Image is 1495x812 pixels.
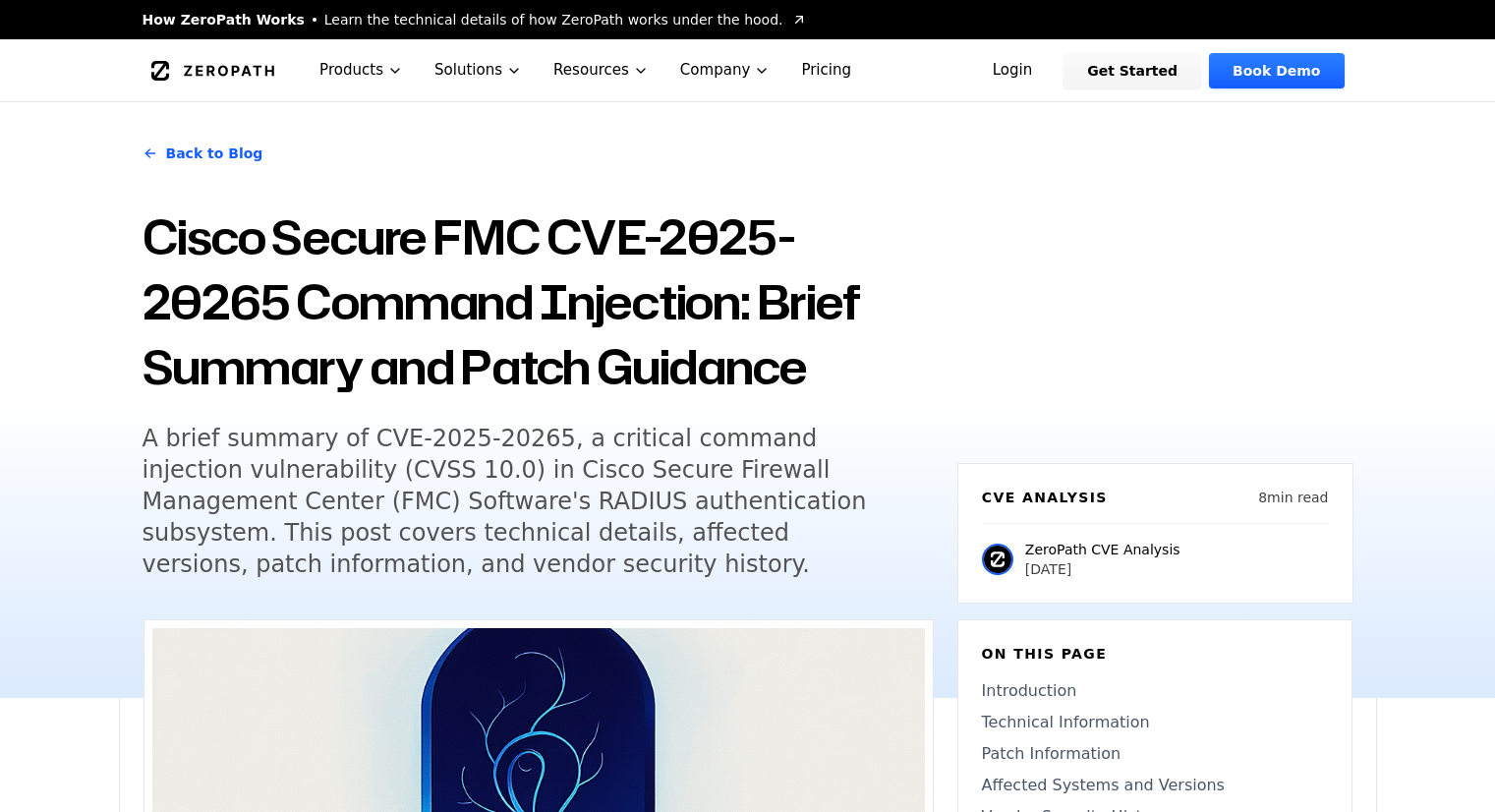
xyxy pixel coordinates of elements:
a: Back to Blog [143,126,263,181]
a: Patch Information [982,742,1328,766]
a: Introduction [982,679,1328,703]
p: [DATE] [1025,559,1180,579]
nav: Global [119,39,1377,101]
a: Pricing [785,39,867,101]
h5: A brief summary of CVE-2025-20265, a critical command injection vulnerability (CVSS 10.0) in Cisc... [143,423,897,580]
p: ZeroPath CVE Analysis [1025,540,1180,559]
a: Get Started [1064,53,1201,88]
button: Solutions [419,39,538,101]
p: 8 min read [1258,488,1328,507]
h6: CVE Analysis [982,488,1108,507]
a: Book Demo [1209,53,1344,88]
a: Technical Information [982,711,1328,734]
button: Resources [538,39,664,101]
a: Affected Systems and Versions [982,774,1328,797]
span: Learn the technical details of how ZeroPath works under the hood. [324,10,783,29]
button: Products [304,39,419,101]
h1: Cisco Secure FMC CVE-2025-20265 Command Injection: Brief Summary and Patch Guidance [143,204,934,399]
a: How ZeroPath WorksLearn the technical details of how ZeroPath works under the hood. [143,10,807,29]
a: Login [969,53,1057,88]
button: Company [664,39,786,101]
img: ZeroPath CVE Analysis [982,544,1013,575]
span: How ZeroPath Works [143,10,305,29]
h6: On this page [982,644,1328,664]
